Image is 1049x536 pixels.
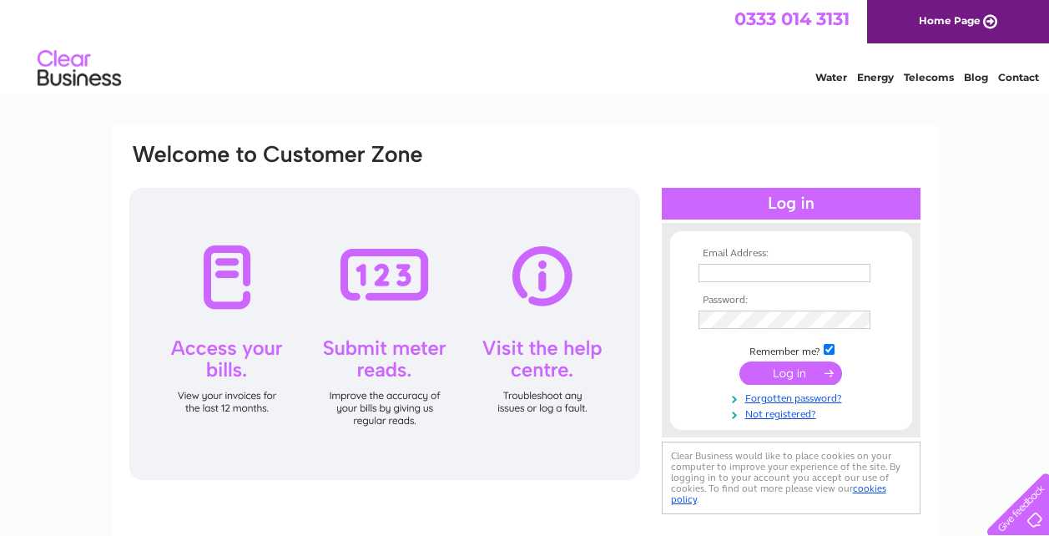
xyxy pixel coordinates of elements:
[998,71,1039,83] a: Contact
[694,248,888,260] th: Email Address:
[698,389,888,405] a: Forgotten password?
[698,405,888,421] a: Not registered?
[857,71,894,83] a: Energy
[37,43,122,94] img: logo.png
[131,9,920,81] div: Clear Business is a trading name of Verastar Limited (registered in [GEOGRAPHIC_DATA] No. 3667643...
[662,442,920,514] div: Clear Business would like to place cookies on your computer to improve your experience of the sit...
[694,341,888,358] td: Remember me?
[815,71,847,83] a: Water
[904,71,954,83] a: Telecoms
[739,362,842,385] input: Submit
[734,8,850,29] a: 0333 014 3131
[964,71,988,83] a: Blog
[694,295,888,306] th: Password:
[671,483,886,505] a: cookies policy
